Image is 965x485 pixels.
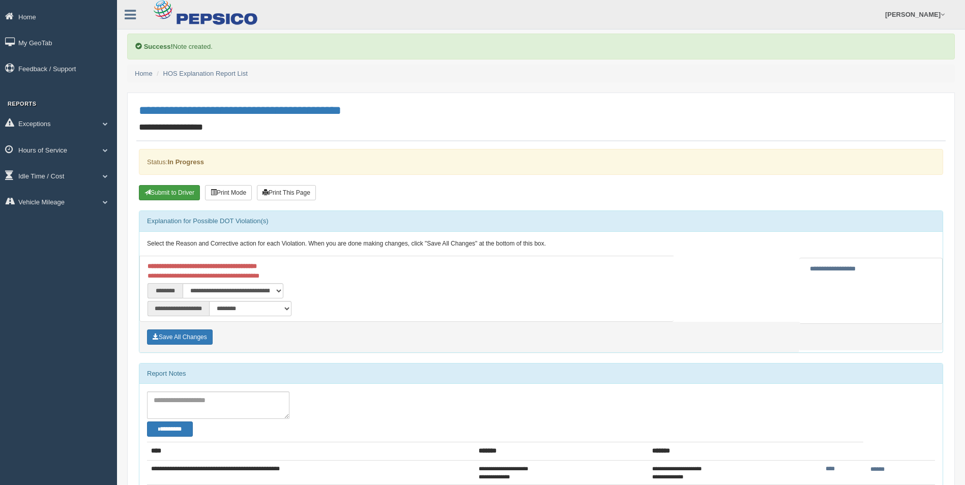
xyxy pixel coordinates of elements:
div: Select the Reason and Corrective action for each Violation. When you are done making changes, cli... [139,232,943,256]
div: Status: [139,149,943,175]
strong: In Progress [167,158,204,166]
div: Explanation for Possible DOT Violation(s) [139,211,943,231]
a: Home [135,70,153,77]
b: Success! [144,43,173,50]
button: Print Mode [205,185,252,200]
a: HOS Explanation Report List [163,70,248,77]
div: Note created. [127,34,955,59]
button: Submit To Driver [139,185,200,200]
button: Save [147,329,213,345]
button: Change Filter Options [147,421,193,437]
div: Report Notes [139,363,943,384]
button: Print This Page [257,185,316,200]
